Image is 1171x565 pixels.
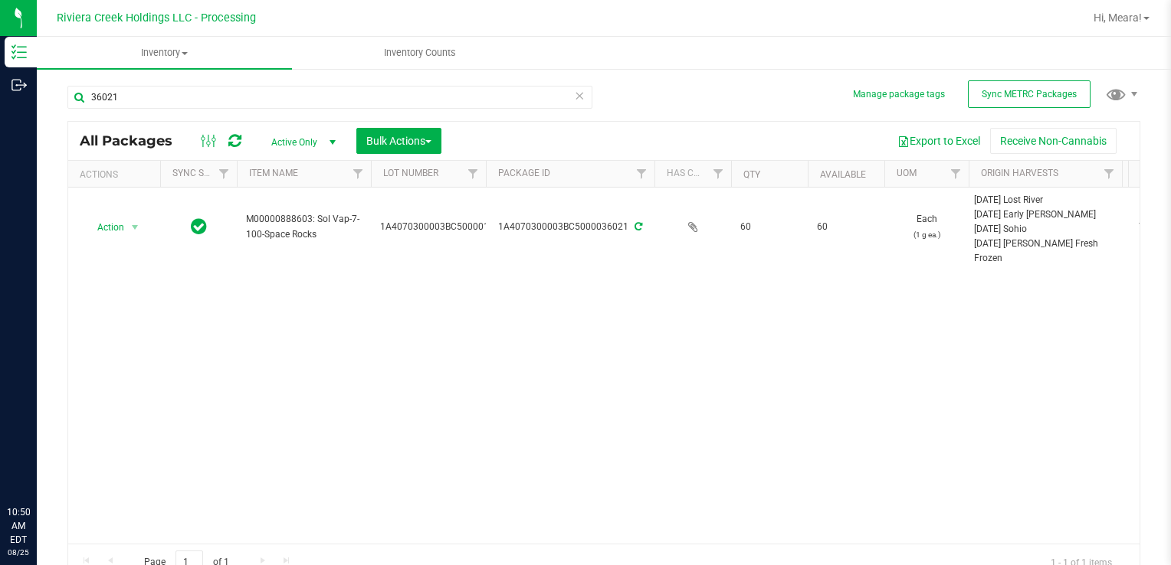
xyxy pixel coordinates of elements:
inline-svg: Outbound [11,77,27,93]
th: Has COA [654,161,731,188]
p: 10:50 AM EDT [7,505,30,547]
span: Inventory Counts [363,46,477,60]
a: Filter [629,161,654,187]
a: Filter [346,161,371,187]
span: All Packages [80,132,188,149]
a: Item Name [249,168,298,178]
p: 08/25 [7,547,30,558]
span: 60 [740,220,799,234]
a: Sync Status [172,168,231,178]
div: Actions [80,169,154,180]
a: Package ID [498,168,550,178]
a: UOM [897,168,917,178]
div: [DATE] Early [PERSON_NAME] [974,207,1117,222]
span: Sync METRC Packages [982,89,1077,100]
a: Filter [212,161,237,187]
div: [DATE] Lost River [974,193,1117,207]
a: Filter [461,161,486,187]
button: Bulk Actions [356,128,441,154]
span: Clear [574,86,585,106]
button: Sync METRC Packages [968,80,1091,108]
inline-svg: Inventory [11,44,27,60]
a: Lot Number [383,168,438,178]
span: Hi, Meara! [1094,11,1142,24]
a: Filter [943,161,969,187]
a: Qty [743,169,760,180]
div: 1A4070300003BC5000036021 [484,220,657,234]
a: Origin Harvests [981,168,1058,178]
span: select [126,217,145,238]
span: M00000888603: Sol Vap-7-100-Space Rocks [246,212,362,241]
span: Bulk Actions [366,135,431,147]
button: Receive Non-Cannabis [990,128,1117,154]
a: Inventory [37,37,292,69]
a: Filter [706,161,731,187]
p: (1 g ea.) [894,227,959,242]
a: Inventory Counts [292,37,547,69]
span: Action [84,217,125,238]
a: Filter [1097,161,1122,187]
button: Manage package tags [853,88,945,101]
input: Search Package ID, Item Name, SKU, Lot or Part Number... [67,86,592,109]
span: Inventory [37,46,292,60]
span: Sync from Compliance System [632,221,642,232]
div: [DATE] Sohio [974,222,1117,237]
span: 60 [817,220,875,234]
span: Each [894,212,959,241]
iframe: Resource center [15,443,61,488]
button: Export to Excel [887,128,990,154]
div: [DATE] [PERSON_NAME] Fresh Frozen [974,237,1117,266]
span: In Sync [191,216,207,237]
span: 1A4070300003BC5000015933 [380,220,510,234]
span: Riviera Creek Holdings LLC - Processing [57,11,256,24]
a: Available [820,169,866,180]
